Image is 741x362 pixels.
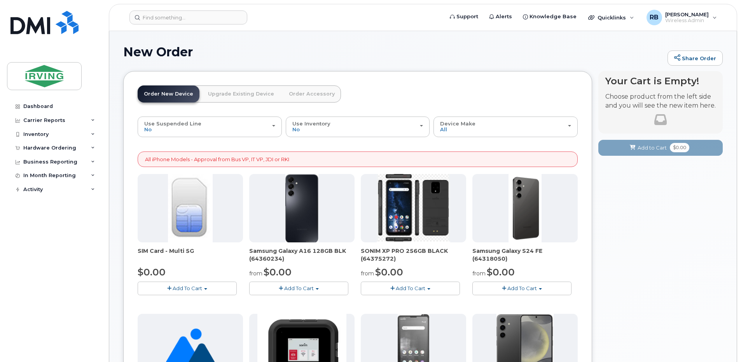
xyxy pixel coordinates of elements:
span: Add To Cart [507,285,537,291]
small: from [361,270,374,277]
a: Share Order [668,50,723,66]
p: Choose product from the left side and you will see the new item here. [605,92,716,110]
button: Add To Cart [361,282,460,295]
span: $0.00 [670,143,689,152]
span: Use Suspended Line [144,120,201,127]
div: SONIM XP PRO 256GB BLACK (64375272) [361,247,466,263]
span: $0.00 [264,266,292,278]
button: Use Inventory No [286,117,430,137]
span: Add To Cart [396,285,425,291]
div: Samsung Galaxy A16 128GB BLK (64360234) [249,247,355,263]
span: All [440,126,447,132]
img: 00D627D4-43E9-49B7-A367-2C99342E128C.jpg [168,174,212,242]
span: No [292,126,300,132]
button: Add To Cart [472,282,571,295]
h1: New Order [123,45,664,59]
div: SIM Card - Multi 5G [138,247,243,263]
span: $0.00 [138,266,166,278]
div: Samsung Galaxy S24 FE (64318050) [472,247,578,263]
span: Device Make [440,120,475,127]
a: Order Accessory [283,85,341,103]
button: Add To Cart [249,282,348,295]
a: Upgrade Existing Device [202,85,280,103]
span: Add to Cart [638,144,667,151]
h4: Your Cart is Empty! [605,76,716,86]
button: Add to Cart $0.00 [598,140,723,156]
button: Use Suspended Line No [138,117,282,137]
button: Add To Cart [138,282,237,295]
img: s24_fe.png [509,174,542,242]
img: A16_-_JDI.png [285,174,318,242]
span: Add To Cart [173,285,202,291]
a: Order New Device [138,85,199,103]
span: Add To Cart [284,285,314,291]
span: No [144,126,152,132]
button: Device Make All [433,117,578,137]
p: All iPhone Models - Approval from Bus VP, IT VP, JDI or RKI [145,156,289,163]
span: $0.00 [375,266,403,278]
span: Use Inventory [292,120,330,127]
small: from [249,270,262,277]
small: from [472,270,486,277]
span: $0.00 [487,266,515,278]
img: SONIM_XP_PRO_-_JDIRVING.png [377,174,450,242]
